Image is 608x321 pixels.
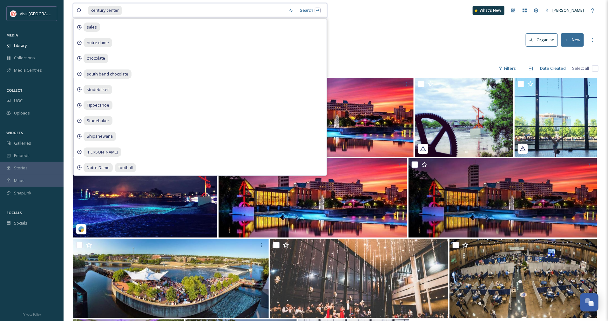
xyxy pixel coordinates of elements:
span: south bend chocolate [84,69,132,79]
span: Shipshewana [84,132,116,141]
span: Maps [14,178,24,184]
span: Notre Dame [84,163,113,172]
img: Century Center at Sunset retouched.jpg [219,158,407,238]
img: 750432_orig.jpg [270,239,448,318]
a: [PERSON_NAME] [542,4,587,16]
a: What's New [473,6,504,15]
div: Date Created [537,62,569,75]
button: Organise [526,33,558,46]
img: 7ffba5f5-a758-7397-e08c-1c5617e3614e.jpg [73,158,217,238]
span: studebaker [84,85,112,94]
div: Search [297,4,324,16]
span: Library [14,43,27,49]
span: century center [88,6,122,15]
span: Privacy Policy [23,312,41,317]
div: Filters [495,62,519,75]
span: SnapLink [14,190,31,196]
img: 02f03d8e-762f-87b0-a684-03b088f6e9ae.jpg [415,78,513,157]
span: Uploads [14,110,30,116]
span: 13 file s [73,65,86,71]
a: Privacy Policy [23,310,41,318]
span: chocolate [84,54,108,63]
span: Embeds [14,153,30,159]
img: IMG_0601.JPG [73,239,269,318]
span: [PERSON_NAME] [84,147,121,157]
span: football [115,163,136,172]
button: New [561,33,584,46]
span: Tippecanoe [84,101,112,110]
span: UGC [14,98,23,104]
span: Galleries [14,140,31,146]
img: vsbm-stackedMISH_CMYKlogo2017.jpg [10,10,17,17]
span: Select all [572,65,589,71]
button: Open Chat [580,293,598,311]
span: Collections [14,55,35,61]
span: Media Centres [14,67,42,73]
img: NDH_7377_1.JPG [449,239,598,318]
span: COLLECT [6,88,23,93]
span: Visit [GEOGRAPHIC_DATA] [20,10,69,16]
img: Century-Center-at-Sunset-retouched (4)-Visit%20South%20Bend%20Mishawaka.jpg [244,78,414,157]
img: abfc43b3-8c89-2e00-fb7e-38653a49e62d.jpg [515,78,597,157]
span: [PERSON_NAME] [552,7,584,13]
span: MEDIA [6,33,18,37]
span: notre dame [84,38,112,47]
span: sales [84,23,100,32]
img: Century Center at Sunset.jpg [409,158,598,238]
span: WIDGETS [6,130,23,135]
span: Socials [14,220,27,226]
span: SOCIALS [6,210,22,215]
img: snapsea-logo.png [78,226,84,233]
span: Stories [14,165,28,171]
span: Studebaker [84,116,112,125]
img: Century Center at Sunset retouched-Visit%20South%20Bend%20Mishawaka.jpg [73,78,243,157]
